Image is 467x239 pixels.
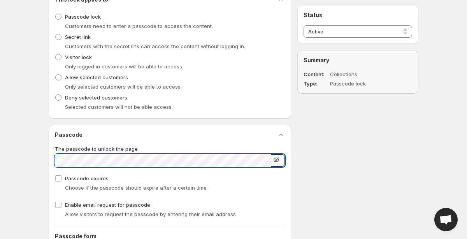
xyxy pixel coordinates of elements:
div: Open chat [434,208,458,231]
dd: Collections [330,70,390,78]
span: Secret link [65,34,91,40]
h2: Status [304,11,412,19]
span: Choose if the passcode should expire after a certain time [65,185,207,191]
h2: Summary [304,56,412,64]
dt: Content : [304,70,328,78]
span: Customers with the secret link can access the content without logging in. [65,43,245,49]
h2: Passcode [55,131,83,139]
dd: Passcode lock [330,80,390,87]
span: Passcode expires [65,175,109,181]
dt: Type : [304,80,328,87]
span: Selected customers will not be able access. [65,104,173,110]
span: Allow selected customers [65,74,128,80]
span: Deny selected customers [65,94,127,101]
span: Passcode lock [65,14,101,20]
span: Allow visitors to request the passcode by entering their email address [65,211,236,217]
span: Visitor lock [65,54,92,60]
span: Enable email request for passcode [65,202,150,208]
span: The passcode to unlock the page [55,146,138,152]
span: Only selected customers will be able to access. [65,84,182,90]
span: Only logged in customers will be able to access. [65,63,183,70]
span: Customers need to enter a passcode to access the content. [65,23,213,29]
